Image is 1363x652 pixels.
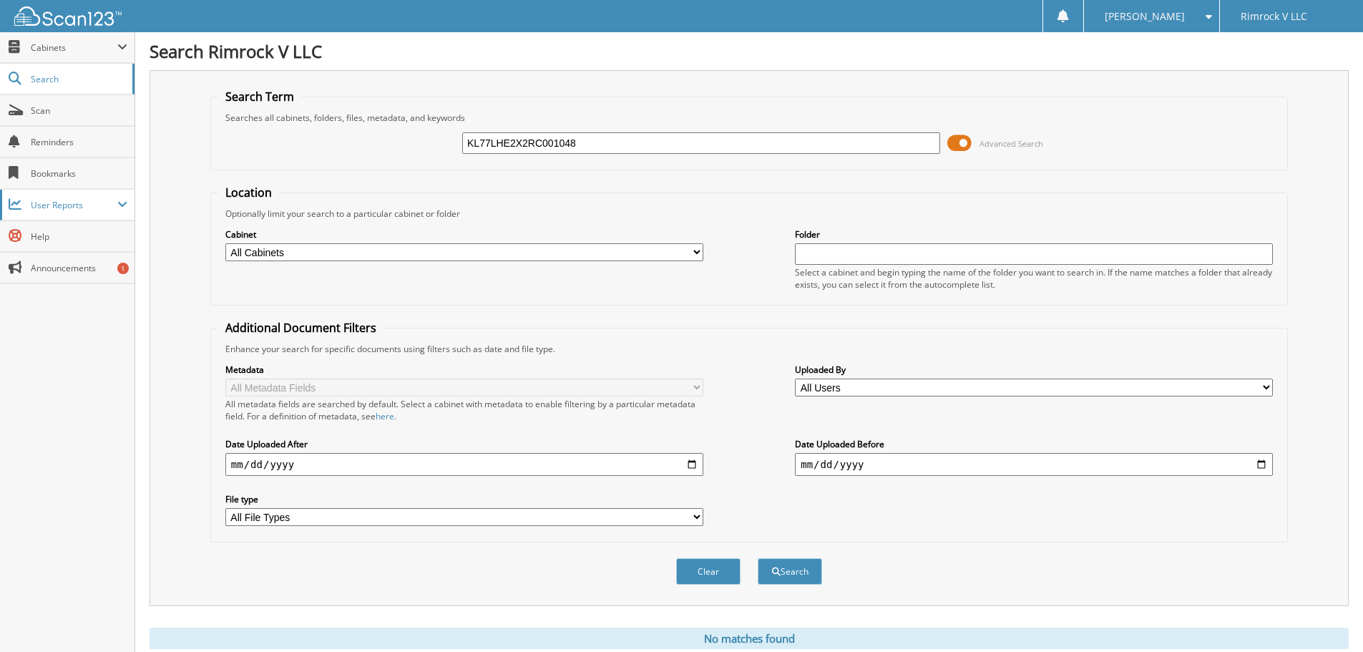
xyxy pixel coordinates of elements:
[117,263,129,274] div: 1
[758,558,822,585] button: Search
[14,6,122,26] img: scan123-logo-white.svg
[676,558,741,585] button: Clear
[225,493,703,505] label: File type
[31,104,127,117] span: Scan
[31,167,127,180] span: Bookmarks
[225,453,703,476] input: start
[795,228,1273,240] label: Folder
[31,199,117,211] span: User Reports
[31,73,125,85] span: Search
[795,438,1273,450] label: Date Uploaded Before
[31,136,127,148] span: Reminders
[795,364,1273,376] label: Uploaded By
[218,208,1280,220] div: Optionally limit your search to a particular cabinet or folder
[795,453,1273,476] input: end
[225,398,703,422] div: All metadata fields are searched by default. Select a cabinet with metadata to enable filtering b...
[218,112,1280,124] div: Searches all cabinets, folders, files, metadata, and keywords
[979,138,1043,149] span: Advanced Search
[218,89,301,104] legend: Search Term
[225,364,703,376] label: Metadata
[225,438,703,450] label: Date Uploaded After
[1241,12,1307,21] span: Rimrock V LLC
[31,262,127,274] span: Announcements
[150,39,1349,63] h1: Search Rimrock V LLC
[218,343,1280,355] div: Enhance your search for specific documents using filters such as date and file type.
[150,628,1349,649] div: No matches found
[218,320,384,336] legend: Additional Document Filters
[225,228,703,240] label: Cabinet
[218,185,279,200] legend: Location
[1291,583,1363,652] iframe: Chat Widget
[1105,12,1185,21] span: [PERSON_NAME]
[31,230,127,243] span: Help
[31,42,117,54] span: Cabinets
[795,266,1273,291] div: Select a cabinet and begin typing the name of the folder you want to search in. If the name match...
[376,410,394,422] a: here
